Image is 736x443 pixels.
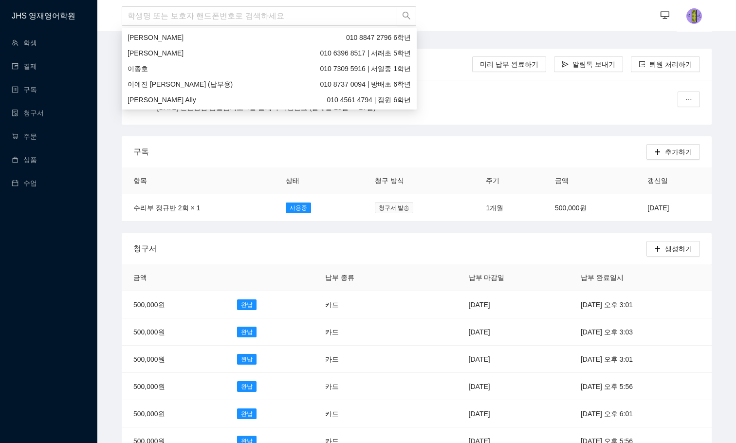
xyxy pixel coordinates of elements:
[237,354,257,365] span: 완납
[457,373,569,400] td: [DATE]
[678,92,700,107] button: ellipsis
[12,86,37,93] a: profile구독
[320,48,411,58] span: | 서래초 5학년
[636,194,712,221] td: [DATE]
[686,8,702,24] img: photo.jpg
[654,148,661,156] span: plus
[636,167,712,194] th: 갱신일
[320,65,365,73] span: 010 7309 5916
[480,59,538,70] span: 미리 납부 완료하기
[543,194,636,221] td: 500,000원
[12,179,37,187] a: calendar수업
[375,203,413,213] span: 청구서 발송
[631,56,700,72] button: export퇴원 처리하기
[554,56,623,72] button: send알림톡 보내기
[474,167,543,194] th: 주기
[313,318,413,346] td: 카드
[457,291,569,318] td: [DATE]
[569,291,712,318] td: [DATE] 오후 3:01
[569,346,712,373] td: [DATE] 오후 3:01
[313,346,413,373] td: 카드
[320,63,411,74] span: | 서일중 1학년
[237,408,257,419] span: 완납
[646,144,700,160] button: plus추가하기
[569,373,712,400] td: [DATE] 오후 5:56
[237,299,257,310] span: 완납
[128,34,184,41] span: [PERSON_NAME]
[313,291,413,318] td: 카드
[665,147,692,157] span: 추가하기
[286,203,311,213] span: 사용중
[457,264,569,291] th: 납부 마감일
[128,49,184,57] span: [PERSON_NAME]
[457,346,569,373] td: [DATE]
[661,11,669,21] span: desktop
[655,6,675,25] button: desktop
[327,94,411,105] span: | 잠원 6학년
[128,80,233,88] span: 이예진 [PERSON_NAME] (납부용)
[562,61,569,69] span: send
[128,65,148,73] span: 이종호
[472,56,546,72] button: 미리 납부 완료하기
[313,400,413,427] td: 카드
[346,34,391,41] span: 010 8847 2796
[474,194,543,221] td: 1개월
[12,62,37,70] a: wallet결제
[569,318,712,346] td: [DATE] 오후 3:03
[665,243,692,254] span: 생성하기
[12,39,37,47] a: team학생
[685,96,692,104] span: ellipsis
[572,59,615,70] span: 알림톡 보내기
[639,61,645,69] span: export
[122,373,225,400] td: 500,000원
[122,400,225,427] td: 500,000원
[133,138,646,166] div: 구독
[237,381,257,392] span: 완납
[397,6,416,26] button: search
[320,79,411,90] span: | 방배초 6학년
[122,291,225,318] td: 500,000원
[122,194,274,221] td: 수리부 정규반 2회 × 1
[128,96,196,104] span: [PERSON_NAME] Ally
[313,373,413,400] td: 카드
[237,327,257,337] span: 완납
[320,49,365,57] span: 010 6396 8517
[12,109,44,117] a: file-done청구서
[363,167,475,194] th: 청구 방식
[402,11,411,21] span: search
[12,156,37,164] a: shopping상품
[122,6,397,26] input: 학생명 또는 보호자 핸드폰번호로 검색하세요
[274,167,363,194] th: 상태
[654,245,661,253] span: plus
[569,264,712,291] th: 납부 완료일시
[327,96,372,104] span: 010 4561 4794
[346,32,411,43] span: 6학년
[457,318,569,346] td: [DATE]
[122,264,225,291] th: 금액
[122,346,225,373] td: 500,000원
[313,264,413,291] th: 납부 종류
[646,241,700,257] button: plus생성하기
[320,80,365,88] span: 010 8737 0094
[122,318,225,346] td: 500,000원
[133,235,646,262] div: 청구서
[457,400,569,427] td: [DATE]
[543,167,636,194] th: 금액
[649,59,692,70] span: 퇴원 처리하기
[122,167,274,194] th: 항목
[569,400,712,427] td: [DATE] 오후 6:01
[12,132,37,140] a: shopping-cart주문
